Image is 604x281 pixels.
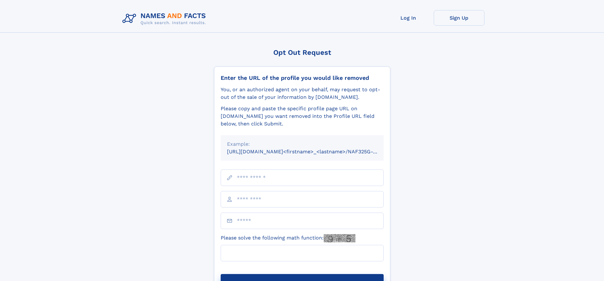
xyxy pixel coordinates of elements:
[214,48,390,56] div: Opt Out Request
[227,140,377,148] div: Example:
[221,74,384,81] div: Enter the URL of the profile you would like removed
[221,234,355,242] label: Please solve the following math function:
[383,10,434,26] a: Log In
[227,149,396,155] small: [URL][DOMAIN_NAME]<firstname>_<lastname>/NAF325G-xxxxxxxx
[221,105,384,128] div: Please copy and paste the specific profile page URL on [DOMAIN_NAME] you want removed into the Pr...
[221,86,384,101] div: You, or an authorized agent on your behalf, may request to opt-out of the sale of your informatio...
[120,10,211,27] img: Logo Names and Facts
[434,10,484,26] a: Sign Up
